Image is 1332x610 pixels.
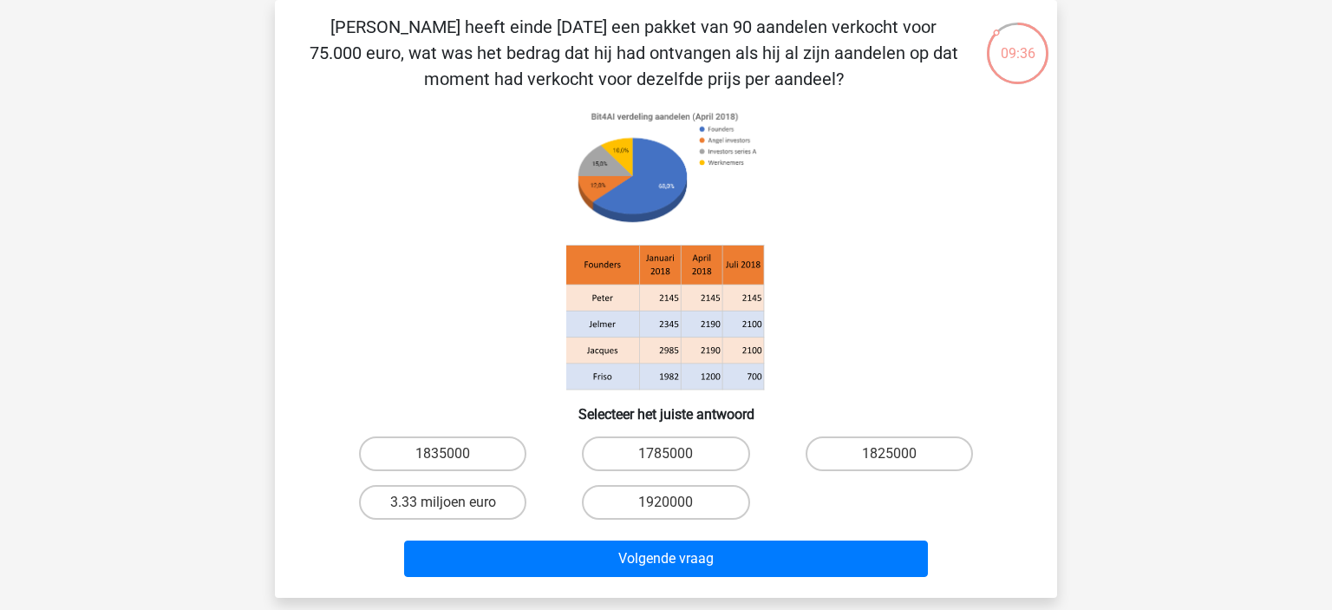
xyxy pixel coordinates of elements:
button: Volgende vraag [404,541,929,577]
h6: Selecteer het juiste antwoord [303,392,1029,423]
label: 1920000 [582,485,749,520]
p: [PERSON_NAME] heeft einde [DATE] een pakket van 90 aandelen verkocht voor 75.000 euro, wat was he... [303,14,964,92]
label: 1785000 [582,436,749,471]
label: 3.33 miljoen euro [359,485,526,520]
div: 09:36 [985,21,1050,64]
label: 1835000 [359,436,526,471]
label: 1825000 [806,436,973,471]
